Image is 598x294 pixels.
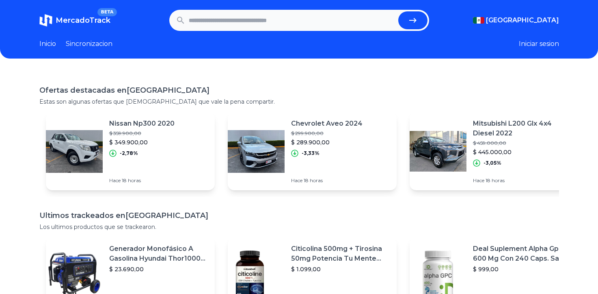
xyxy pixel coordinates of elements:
[120,150,138,157] p: -2,78%
[473,140,572,146] p: $ 459.000,00
[39,210,559,221] h1: Ultimos trackeados en [GEOGRAPHIC_DATA]
[291,177,363,184] p: Hace 18 horas
[291,265,390,273] p: $ 1.099,00
[473,177,572,184] p: Hace 18 horas
[109,130,175,137] p: $ 359.900,00
[473,15,559,25] button: [GEOGRAPHIC_DATA]
[46,123,103,180] img: Featured image
[302,150,320,157] p: -3,33%
[109,177,175,184] p: Hace 18 horas
[291,244,390,264] p: Citicolina 500mg + Tirosina 50mg Potencia Tu Mente (120caps) Sabor Sin Sabor
[473,119,572,138] p: Mitsubishi L200 Glx 4x4 Diesel 2022
[39,223,559,231] p: Los ultimos productos que se trackearon.
[486,15,559,25] span: [GEOGRAPHIC_DATA]
[109,244,208,264] p: Generador Monofásico A Gasolina Hyundai Thor10000 P 11.5 Kw
[410,123,466,180] img: Featured image
[109,119,175,128] p: Nissan Np300 2020
[484,160,501,166] p: -3,05%
[39,98,559,106] p: Estas son algunas ofertas que [DEMOGRAPHIC_DATA] que vale la pena compartir.
[109,138,175,146] p: $ 349.900,00
[97,8,117,16] span: BETA
[39,39,56,49] a: Inicio
[410,112,579,190] a: Featured imageMitsubishi L200 Glx 4x4 Diesel 2022$ 459.000,00$ 445.000,00-3,05%Hace 18 horas
[473,265,572,273] p: $ 999,00
[291,130,363,137] p: $ 299.900,00
[473,244,572,264] p: Deal Suplement Alpha Gpc 600 Mg Con 240 Caps. Salud Cerebral Sabor S/n
[291,138,363,146] p: $ 289.900,00
[109,265,208,273] p: $ 23.690,00
[228,123,285,180] img: Featured image
[291,119,363,128] p: Chevrolet Aveo 2024
[56,16,110,25] span: MercadoTrack
[228,112,397,190] a: Featured imageChevrolet Aveo 2024$ 299.900,00$ 289.900,00-3,33%Hace 18 horas
[519,39,559,49] button: Iniciar sesion
[39,85,559,96] h1: Ofertas destacadas en [GEOGRAPHIC_DATA]
[473,148,572,156] p: $ 445.000,00
[39,14,52,27] img: MercadoTrack
[46,112,215,190] a: Featured imageNissan Np300 2020$ 359.900,00$ 349.900,00-2,78%Hace 18 horas
[39,14,110,27] a: MercadoTrackBETA
[473,17,484,24] img: Mexico
[66,39,112,49] a: Sincronizacion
